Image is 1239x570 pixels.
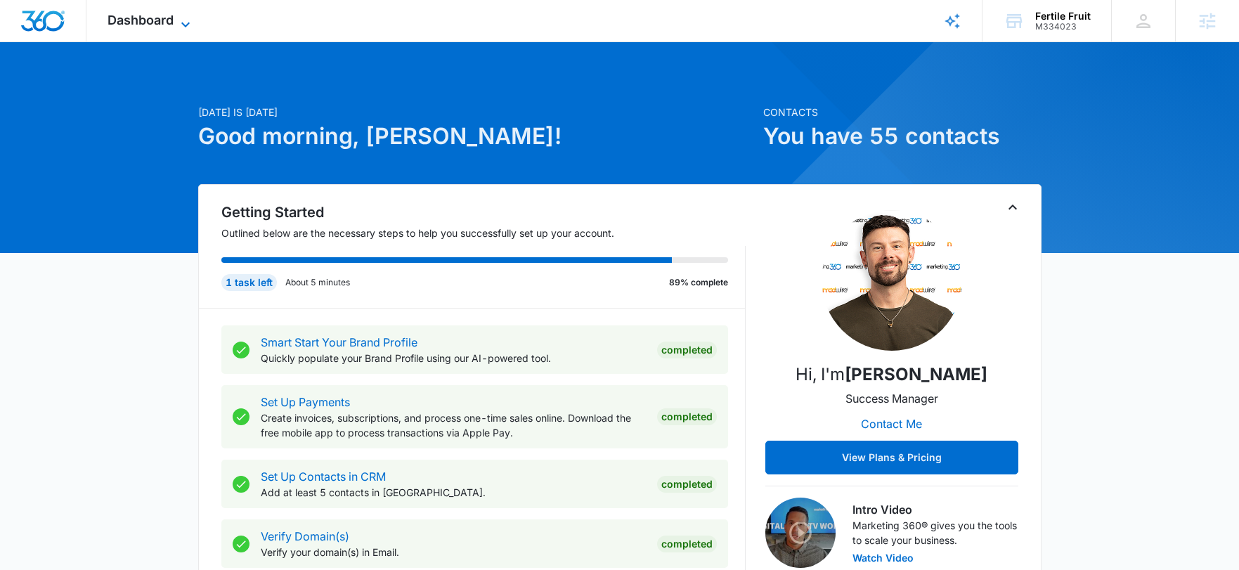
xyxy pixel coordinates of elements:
[765,498,836,568] img: Intro Video
[847,407,936,441] button: Contact Me
[221,202,746,223] h2: Getting Started
[763,105,1042,119] p: Contacts
[657,476,717,493] div: Completed
[261,410,646,440] p: Create invoices, subscriptions, and process one-time sales online. Download the free mobile app t...
[852,518,1018,548] p: Marketing 360® gives you the tools to scale your business.
[261,469,386,484] a: Set Up Contacts in CRM
[822,210,962,351] img: Erik Woods
[657,408,717,425] div: Completed
[852,501,1018,518] h3: Intro Video
[657,342,717,358] div: Completed
[845,364,987,384] strong: [PERSON_NAME]
[198,105,755,119] p: [DATE] is [DATE]
[763,119,1042,153] h1: You have 55 contacts
[198,119,755,153] h1: Good morning, [PERSON_NAME]!
[261,351,646,365] p: Quickly populate your Brand Profile using our AI-powered tool.
[669,276,728,289] p: 89% complete
[852,553,914,563] button: Watch Video
[221,226,746,240] p: Outlined below are the necessary steps to help you successfully set up your account.
[261,335,417,349] a: Smart Start Your Brand Profile
[261,395,350,409] a: Set Up Payments
[1004,199,1021,216] button: Toggle Collapse
[796,362,987,387] p: Hi, I'm
[285,276,350,289] p: About 5 minutes
[108,13,174,27] span: Dashboard
[261,545,646,559] p: Verify your domain(s) in Email.
[1035,22,1091,32] div: account id
[765,441,1018,474] button: View Plans & Pricing
[657,536,717,552] div: Completed
[261,485,646,500] p: Add at least 5 contacts in [GEOGRAPHIC_DATA].
[221,274,277,291] div: 1 task left
[261,529,349,543] a: Verify Domain(s)
[1035,11,1091,22] div: account name
[845,390,938,407] p: Success Manager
